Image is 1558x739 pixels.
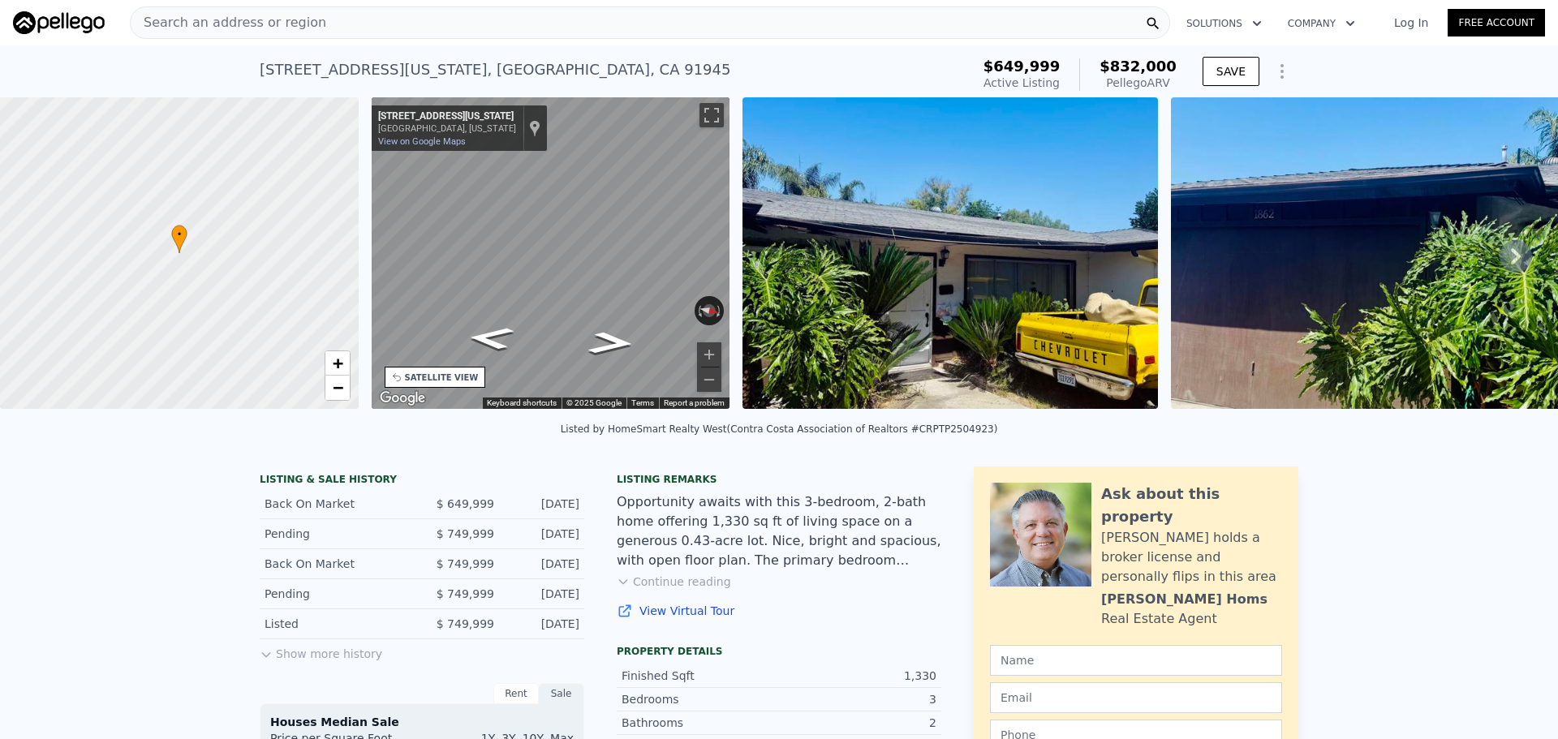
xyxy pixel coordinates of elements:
[1275,9,1368,38] button: Company
[332,353,342,373] span: +
[487,397,557,409] button: Keyboard shortcuts
[265,526,409,542] div: Pending
[1101,590,1267,609] div: [PERSON_NAME] Homs
[325,376,350,400] a: Zoom out
[1266,55,1298,88] button: Show Options
[437,527,494,540] span: $ 749,999
[325,351,350,376] a: Zoom in
[405,372,479,384] div: SATELLITE VIEW
[448,321,533,354] path: Go South, Washington St
[617,492,941,570] div: Opportunity awaits with this 3-bedroom, 2-bath home offering 1,330 sq ft of living space on a gen...
[171,225,187,253] div: •
[622,668,779,684] div: Finished Sqft
[270,714,574,730] div: Houses Median Sale
[507,616,579,632] div: [DATE]
[983,76,1060,89] span: Active Listing
[617,603,941,619] a: View Virtual Tour
[437,617,494,630] span: $ 749,999
[664,398,725,407] a: Report a problem
[372,97,730,409] div: Map
[437,587,494,600] span: $ 749,999
[779,715,936,731] div: 2
[260,639,382,662] button: Show more history
[437,497,494,510] span: $ 649,999
[699,103,724,127] button: Toggle fullscreen view
[990,645,1282,676] input: Name
[990,682,1282,713] input: Email
[622,715,779,731] div: Bathrooms
[1100,58,1177,75] span: $832,000
[372,97,730,409] div: Street View
[376,388,429,409] a: Open this area in Google Maps (opens a new window)
[260,473,584,489] div: LISTING & SALE HISTORY
[742,97,1158,409] img: Sale: 166857763 Parcel: 20327657
[507,586,579,602] div: [DATE]
[1173,9,1275,38] button: Solutions
[1101,609,1217,629] div: Real Estate Agent
[983,58,1061,75] span: $649,999
[539,683,584,704] div: Sale
[378,136,466,147] a: View on Google Maps
[694,302,725,320] button: Reset the view
[376,388,429,409] img: Google
[507,556,579,572] div: [DATE]
[265,496,409,512] div: Back On Market
[617,574,731,590] button: Continue reading
[617,473,941,486] div: Listing remarks
[265,616,409,632] div: Listed
[260,58,730,81] div: [STREET_ADDRESS][US_STATE] , [GEOGRAPHIC_DATA] , CA 91945
[561,423,998,435] div: Listed by HomeSmart Realty West (Contra Costa Association of Realtors #CRPTP2504923)
[1100,75,1177,91] div: Pellego ARV
[265,586,409,602] div: Pending
[332,377,342,397] span: −
[1448,9,1545,37] a: Free Account
[131,13,326,32] span: Search an address or region
[529,119,540,137] a: Show location on map
[695,296,704,325] button: Rotate counterclockwise
[378,123,516,134] div: [GEOGRAPHIC_DATA], [US_STATE]
[779,691,936,707] div: 3
[171,227,187,242] span: •
[716,296,725,325] button: Rotate clockwise
[493,683,539,704] div: Rent
[1203,57,1259,86] button: SAVE
[568,326,653,359] path: Go North, Washington St
[779,668,936,684] div: 1,330
[13,11,105,34] img: Pellego
[697,342,721,367] button: Zoom in
[697,367,721,392] button: Zoom out
[617,645,941,658] div: Property details
[1101,528,1282,586] div: [PERSON_NAME] holds a broker license and personally flips in this area
[507,496,579,512] div: [DATE]
[378,110,516,123] div: [STREET_ADDRESS][US_STATE]
[622,691,779,707] div: Bedrooms
[631,398,654,407] a: Terms (opens in new tab)
[1101,483,1282,528] div: Ask about this property
[566,398,622,407] span: © 2025 Google
[507,526,579,542] div: [DATE]
[265,556,409,572] div: Back On Market
[1375,15,1448,31] a: Log In
[437,557,494,570] span: $ 749,999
